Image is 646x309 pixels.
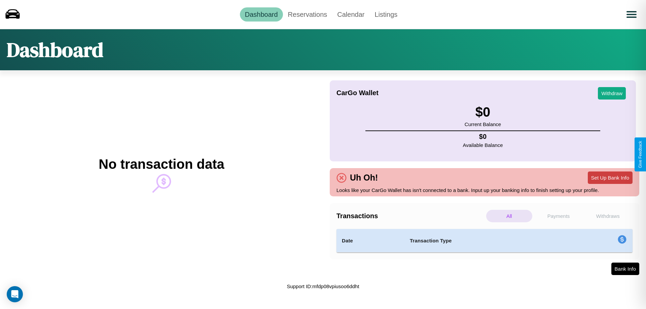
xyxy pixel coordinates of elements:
div: Give Feedback [638,141,643,168]
div: Open Intercom Messenger [7,286,23,302]
h2: No transaction data [99,157,224,172]
h4: Transaction Type [410,237,563,245]
h4: Transactions [336,212,485,220]
a: Dashboard [240,7,283,22]
button: Bank Info [611,263,639,275]
h1: Dashboard [7,36,103,64]
a: Calendar [332,7,369,22]
h4: Date [342,237,399,245]
button: Open menu [622,5,641,24]
button: Withdraw [598,87,626,100]
p: Current Balance [465,120,501,129]
p: Support ID: mfdp08vpiusoo6ddht [287,282,359,291]
h3: $ 0 [465,105,501,120]
h4: $ 0 [463,133,503,141]
p: Withdraws [585,210,631,222]
h4: Uh Oh! [347,173,381,183]
table: simple table [336,229,633,253]
p: All [486,210,532,222]
h4: CarGo Wallet [336,89,379,97]
a: Reservations [283,7,332,22]
p: Available Balance [463,141,503,150]
button: Set Up Bank Info [588,171,633,184]
p: Payments [536,210,582,222]
a: Listings [369,7,402,22]
p: Looks like your CarGo Wallet has isn't connected to a bank. Input up your banking info to finish ... [336,186,633,195]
